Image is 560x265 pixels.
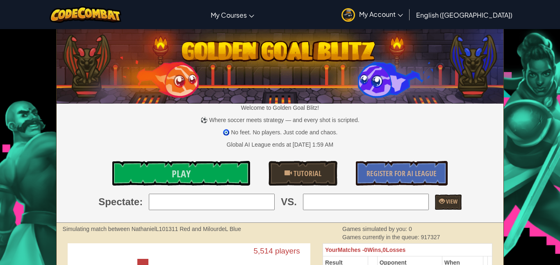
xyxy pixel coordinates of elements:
[253,247,300,256] text: 5,514 players
[57,116,504,124] p: ⚽ Where soccer meets strategy — and every shot is scripted.
[367,168,437,179] span: Register for AI League
[421,234,440,240] span: 917327
[50,6,121,23] img: CodeCombat logo
[416,11,512,19] span: English ([GEOGRAPHIC_DATA])
[409,226,412,232] span: 0
[281,195,297,209] span: VS.
[342,226,409,232] span: Games simulated by you:
[57,104,504,112] p: Welcome to Golden Goal Blitz!
[57,26,504,104] img: Golden Goal
[227,140,333,149] div: Global AI League ends at [DATE] 1:59 AM
[172,167,191,180] span: Play
[325,247,338,253] span: Your
[337,2,407,27] a: My Account
[445,197,458,205] span: View
[139,195,143,209] span: :
[359,10,403,18] span: My Account
[63,226,241,232] strong: Simulating match between NathanielL101311 Red and MilourdeL Blue
[269,161,337,186] a: Tutorial
[338,247,364,253] span: Matches -
[98,195,139,209] span: Spectate
[356,161,448,186] a: Register for AI League
[342,234,421,240] span: Games currently in the queue:
[412,4,517,26] a: English ([GEOGRAPHIC_DATA])
[386,247,405,253] span: Losses
[341,8,355,22] img: avatar
[367,247,382,253] span: Wins,
[323,244,492,256] th: 0 0
[207,4,258,26] a: My Courses
[292,168,321,179] span: Tutorial
[211,11,247,19] span: My Courses
[57,128,504,136] p: 🧿 No feet. No players. Just code and chaos.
